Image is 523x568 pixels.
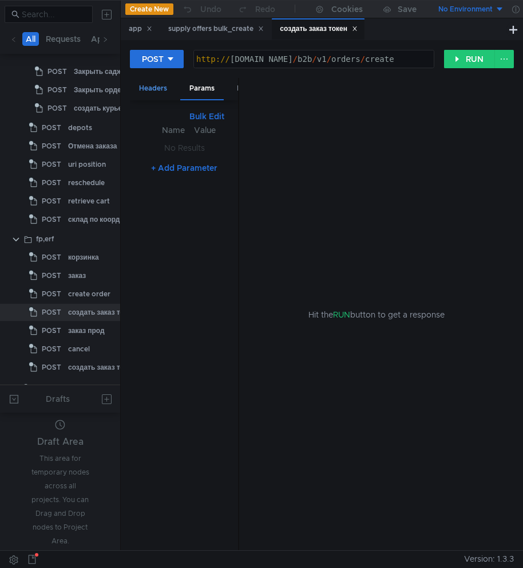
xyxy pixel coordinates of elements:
[464,551,514,567] span: Version: 1.3.3
[42,304,61,321] span: POST
[333,310,350,320] span: RUN
[74,100,130,117] div: создать курьера
[398,5,417,13] div: Save
[280,23,358,35] div: создать заказ токен
[331,2,363,16] div: Cookies
[88,32,108,46] button: Api
[42,340,61,358] span: POST
[42,359,61,376] span: POST
[130,78,176,99] div: Headers
[68,119,92,136] div: depots
[68,340,90,358] div: cancel
[42,322,61,339] span: POST
[47,63,67,80] span: POST
[36,230,54,248] div: fp,erf
[42,267,61,284] span: POST
[42,32,84,46] button: Requests
[229,1,283,18] button: Redo
[42,193,61,210] span: POST
[146,161,222,175] button: + Add Parameter
[42,156,61,173] span: POST
[68,359,155,376] div: создать заказ токен Copy
[444,50,495,68] button: RUN
[22,8,86,21] input: Search...
[68,322,105,339] div: заказ прод
[200,2,221,16] div: Undo
[47,100,67,117] span: POST
[68,304,136,321] div: создать заказ токен
[125,3,173,15] button: Create New
[74,63,138,80] div: Закрыть саджесты
[42,211,61,228] span: POST
[42,249,61,266] span: POST
[255,2,275,16] div: Redo
[157,123,189,137] th: Name
[173,1,229,18] button: Undo
[68,211,144,228] div: склад по координатам
[42,285,61,303] span: POST
[130,50,184,68] button: POST
[22,32,39,46] button: All
[47,81,67,99] span: POST
[189,123,220,137] th: Value
[68,193,110,210] div: retrieve cart
[438,4,493,15] div: No Environment
[185,109,229,123] button: Bulk Edit
[68,249,99,266] div: корзинка
[68,138,117,155] div: Отмена заказа
[168,23,264,35] div: supply offers bulk_create
[42,138,61,155] span: POST
[308,308,445,321] span: Hit the button to get a response
[228,78,264,99] div: Body
[68,267,86,284] div: заказ
[42,119,61,136] span: POST
[36,378,65,395] div: нирвана
[42,174,61,191] span: POST
[129,23,152,35] div: app
[180,78,224,100] div: Params
[164,143,205,153] nz-embed-empty: No Results
[74,81,125,99] div: Закрыть ордер
[46,392,70,406] div: Drafts
[68,174,105,191] div: reschedule
[142,53,164,65] div: POST
[68,156,106,173] div: uri position
[68,285,110,303] div: create order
